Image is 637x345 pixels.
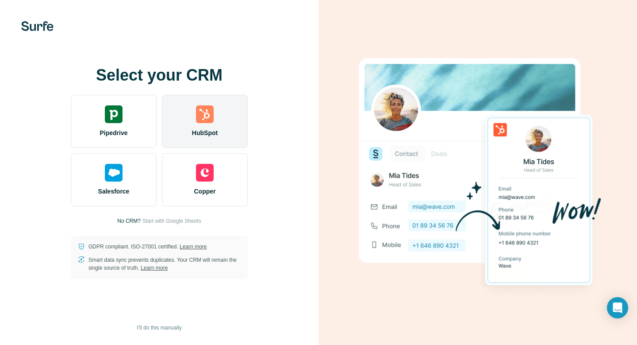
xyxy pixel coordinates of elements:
[607,297,628,318] div: Open Intercom Messenger
[98,187,130,196] span: Salesforce
[354,44,602,301] img: HUBSPOT image
[117,217,141,225] p: No CRM?
[130,321,188,334] button: I’ll do this manually
[196,164,214,182] img: copper's logo
[192,128,218,137] span: HubSpot
[21,21,54,31] img: Surfe's logo
[196,105,214,123] img: hubspot's logo
[105,105,123,123] img: pipedrive's logo
[71,66,248,84] h1: Select your CRM
[142,217,201,225] button: Start with Google Sheets
[137,324,181,332] span: I’ll do this manually
[180,244,207,250] a: Learn more
[100,128,127,137] span: Pipedrive
[88,243,207,251] p: GDPR compliant. ISO-27001 certified.
[194,187,216,196] span: Copper
[141,265,168,271] a: Learn more
[105,164,123,182] img: salesforce's logo
[88,256,241,272] p: Smart data sync prevents duplicates. Your CRM will remain the single source of truth.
